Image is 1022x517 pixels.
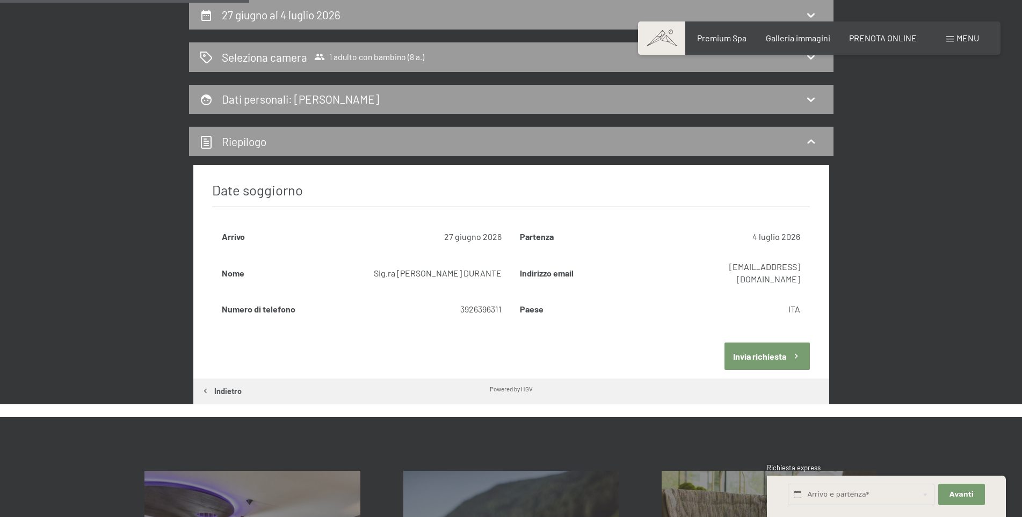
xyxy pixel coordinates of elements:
th: Numero di telefono [213,295,361,324]
a: Premium Spa [697,33,746,43]
td: 27 giugno 2026 [363,222,511,251]
h2: Dati personali : [PERSON_NAME] [222,92,379,106]
h2: Seleziona camera [222,49,307,65]
th: Paese [511,295,659,324]
span: Avanti [949,490,974,499]
th: Nome [213,252,361,294]
th: Partenza [511,222,659,251]
td: Sig.ra [PERSON_NAME] DURANTE [363,252,511,294]
span: 1 adulto con bambino (8 a.) [314,52,424,62]
td: [EMAIL_ADDRESS][DOMAIN_NAME] [661,252,809,294]
h2: Riepilogo [222,135,266,148]
th: Arrivo [213,222,361,251]
h2: 27 giugno al 4 luglio 2026 [222,8,340,21]
button: Invia richiesta [724,343,810,370]
button: Indietro [193,378,250,404]
div: Powered by HGV [490,384,533,393]
th: Indirizzo email [511,252,659,294]
td: 3926396311 [363,295,511,324]
td: 4 luglio 2026 [661,222,809,251]
button: Avanti [938,484,984,506]
a: Galleria immagini [766,33,830,43]
span: Menu [956,33,979,43]
h3: Date soggiorno [212,173,810,207]
span: Richiesta express [767,463,821,472]
td: ITA [661,295,809,324]
a: PRENOTA ONLINE [849,33,917,43]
